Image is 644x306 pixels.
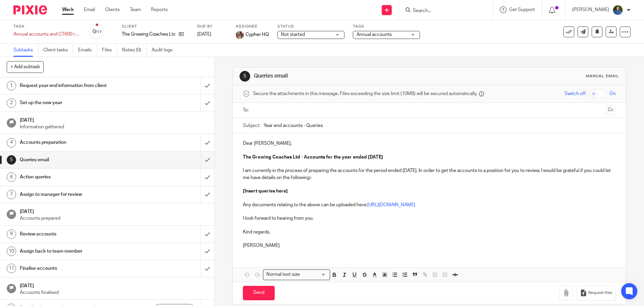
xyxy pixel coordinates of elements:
[20,215,208,222] p: Accounts prepared
[20,246,136,256] h1: Assign back to team member
[254,73,444,80] h1: Queries email
[13,44,38,57] a: Subtasks
[20,115,208,124] h1: [DATE]
[609,90,616,97] span: On
[96,30,102,34] small: /17
[7,172,16,182] div: 6
[62,6,74,13] a: Work
[20,155,136,165] h1: Queries email
[565,90,586,97] span: Switch off
[7,138,16,147] div: 4
[20,98,136,108] h1: Set up the new year
[246,31,269,38] span: Cypher HQ
[7,190,16,199] div: 7
[105,6,120,13] a: Clients
[253,90,477,97] span: Secure the attachments in this message. Files exceeding the size limit (10MB) will be secured aut...
[367,203,415,207] a: [URL][DOMAIN_NAME]
[243,189,288,193] strong: [Insert queries here]
[130,6,141,13] a: Team
[606,105,616,115] button: Cc
[20,172,136,182] h1: Action queries
[577,286,615,301] button: Request files
[612,5,623,15] img: xxZt8RRI.jpeg
[13,24,80,29] label: Task
[243,202,615,208] p: Any documents relating to the above can be uploaded here:
[197,32,211,37] span: [DATE]
[20,229,136,239] h1: Review accounts
[93,28,102,36] div: 0
[20,263,136,273] h1: Finalise accounts
[7,98,16,108] div: 2
[20,207,208,215] h1: [DATE]
[236,24,269,29] label: Assignee
[20,81,136,91] h1: Request year end information from client
[7,155,16,165] div: 5
[281,32,305,37] span: Not started
[263,269,330,280] div: Search for option
[243,215,615,222] p: I look forward to hearing from you.
[152,44,177,57] a: Audit logs
[122,31,175,38] p: The Growing Coaches Ltd
[243,155,383,160] strong: The Growing Coaches Ltd - Accounts for the year ended [DATE]
[243,242,615,249] p: [PERSON_NAME]
[357,32,392,37] span: Annual accounts
[265,271,301,278] span: Normal text size
[353,24,420,29] label: Tags
[239,71,250,82] div: 5
[20,289,208,296] p: Accounts finalised
[43,44,73,57] a: Client tasks
[243,140,615,147] p: Dear [PERSON_NAME],
[243,167,615,181] p: I am currently in the process of preparing the accounts for the period ended [DATE]. In order to ...
[122,24,189,29] label: Client
[20,137,136,147] h1: Accounts preparation
[7,81,16,90] div: 1
[243,107,250,114] label: To:
[122,44,147,57] a: Notes (0)
[588,290,612,296] span: Request files
[243,229,615,235] p: Kind regards,
[7,264,16,273] div: 11
[20,124,208,130] p: Information gathered
[20,189,136,200] h1: Assign to manager for review
[572,6,609,13] p: [PERSON_NAME]
[20,281,208,289] h1: [DATE]
[243,122,260,129] label: Subject:
[197,24,227,29] label: Due by
[78,44,97,57] a: Emails
[7,247,16,256] div: 10
[13,31,80,38] div: Annual accounts and CT600 return
[277,24,344,29] label: Status
[509,7,535,12] span: Get Support
[102,44,117,57] a: Files
[412,8,473,14] input: Search
[586,74,619,79] div: Manual email
[236,31,244,39] img: A9EA1D9F-5CC4-4D49-85F1-B1749FAF3577.jpeg
[13,5,47,14] img: Pixie
[243,286,275,300] input: Send
[7,229,16,239] div: 9
[84,6,95,13] a: Email
[302,271,326,278] input: Search for option
[7,61,44,73] button: + Add subtask
[151,6,168,13] a: Reports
